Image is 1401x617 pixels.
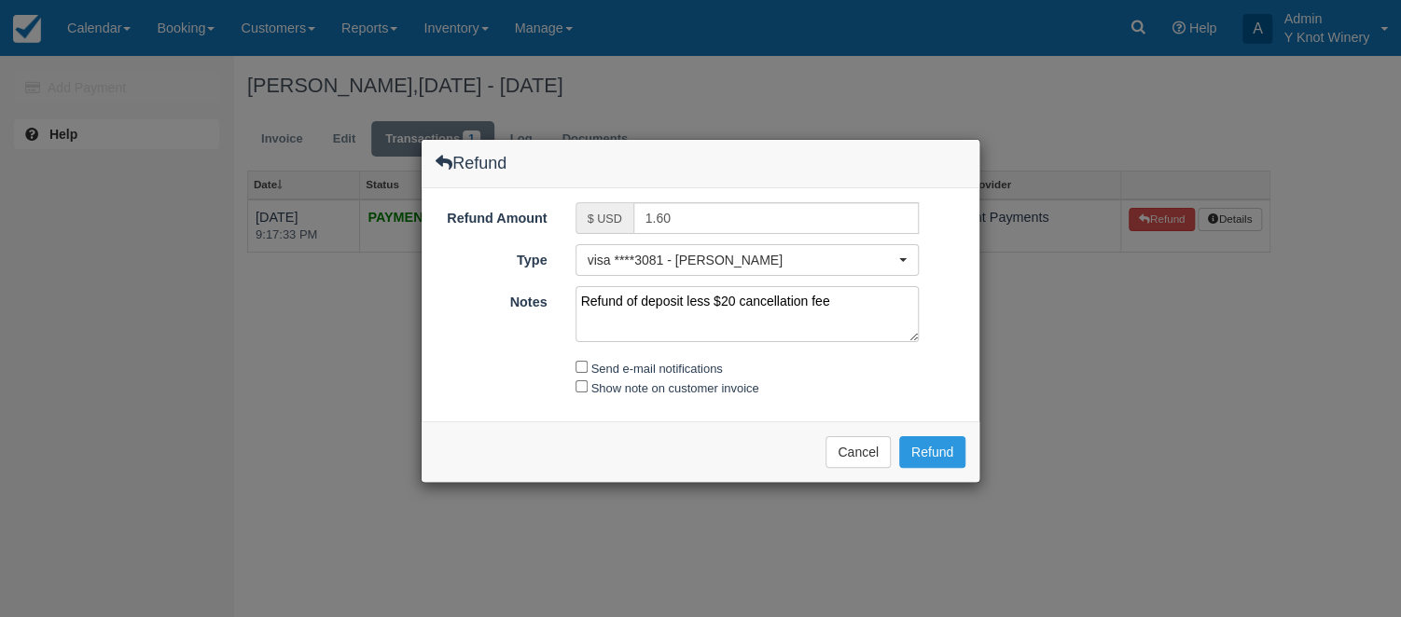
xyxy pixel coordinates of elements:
[591,381,759,395] label: Show note on customer invoice
[436,154,506,172] h4: Refund
[422,286,562,312] label: Notes
[899,436,965,468] button: Refund
[588,251,895,269] span: visa ****3081 - [PERSON_NAME]
[633,202,920,234] input: Valid number required.
[422,202,562,228] label: Refund Amount
[588,213,622,226] small: $ USD
[422,244,562,270] label: Type
[591,362,723,376] label: Send e-mail notifications
[576,244,920,276] button: visa ****3081 - [PERSON_NAME]
[825,436,891,468] button: Cancel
